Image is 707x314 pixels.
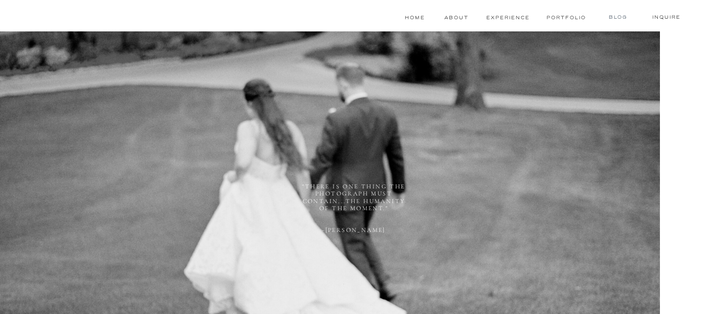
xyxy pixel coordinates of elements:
[547,14,585,22] a: Portfolio
[302,183,406,240] h2: "there is one thing the photograph must contain...the humanity of the moment." -[PERSON_NAME]
[649,13,684,21] a: Inquire
[403,14,426,22] a: Home
[485,14,530,22] a: experience
[444,14,467,22] a: About
[598,13,638,21] a: blog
